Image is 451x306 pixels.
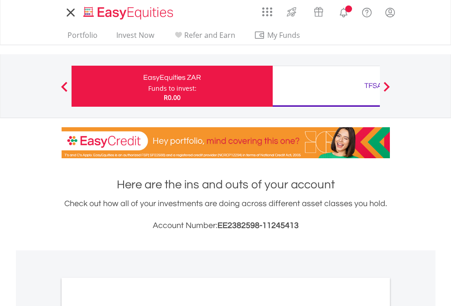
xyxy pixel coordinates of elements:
span: My Funds [254,29,314,41]
a: Vouchers [305,2,332,19]
h3: Account Number: [62,219,390,232]
img: thrive-v2.svg [284,5,299,19]
h1: Here are the ins and outs of your account [62,176,390,193]
img: EasyEquities_Logo.png [82,5,177,21]
span: Refer and Earn [184,30,235,40]
a: My Profile [378,2,402,22]
a: Portfolio [64,31,101,45]
div: Check out how all of your investments are doing across different asset classes you hold. [62,197,390,232]
a: Home page [80,2,177,21]
span: EE2382598-11245413 [218,221,299,230]
a: Notifications [332,2,355,21]
div: EasyEquities ZAR [77,71,267,84]
a: Invest Now [113,31,158,45]
button: Previous [55,86,73,95]
div: Funds to invest: [148,84,197,93]
img: vouchers-v2.svg [311,5,326,19]
span: R0.00 [164,93,181,102]
a: FAQ's and Support [355,2,378,21]
img: grid-menu-icon.svg [262,7,272,17]
img: EasyCredit Promotion Banner [62,127,390,158]
a: AppsGrid [256,2,278,17]
a: Refer and Earn [169,31,239,45]
button: Next [378,86,396,95]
